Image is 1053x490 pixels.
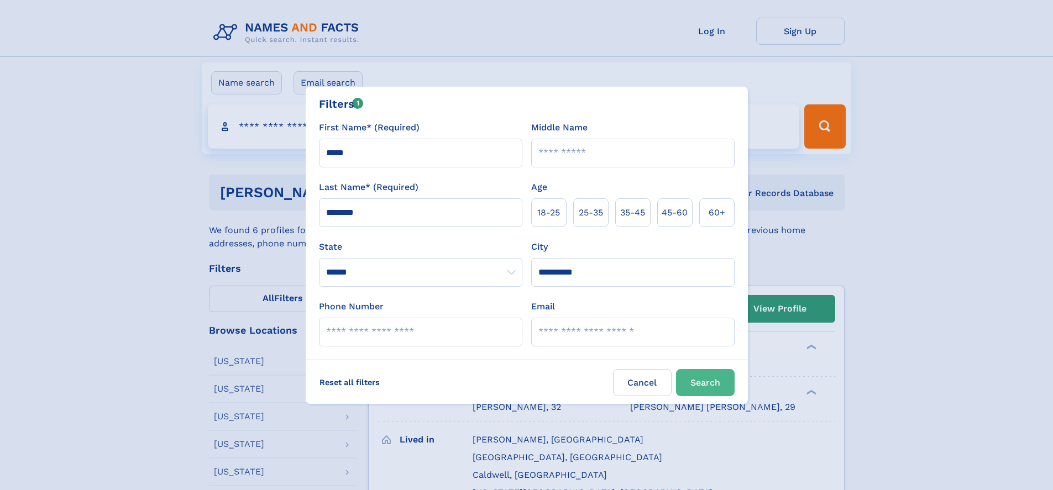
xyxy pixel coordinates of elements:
[620,206,645,219] span: 35‑45
[613,369,672,396] label: Cancel
[319,240,522,254] label: State
[537,206,560,219] span: 18‑25
[319,121,420,134] label: First Name* (Required)
[319,300,384,313] label: Phone Number
[319,181,418,194] label: Last Name* (Required)
[531,300,555,313] label: Email
[709,206,725,219] span: 60+
[662,206,688,219] span: 45‑60
[579,206,603,219] span: 25‑35
[319,96,364,112] div: Filters
[531,181,547,194] label: Age
[312,369,387,396] label: Reset all filters
[531,121,588,134] label: Middle Name
[531,240,548,254] label: City
[676,369,735,396] button: Search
